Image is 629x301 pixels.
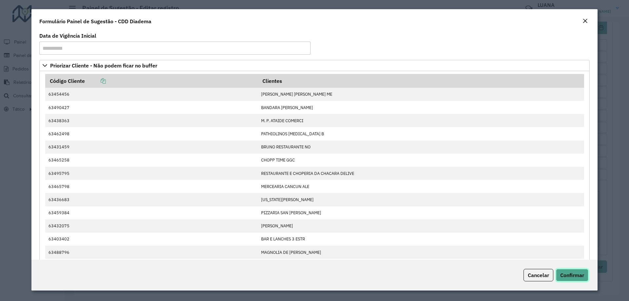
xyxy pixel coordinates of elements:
a: Copiar [85,78,106,84]
td: 63465798 [45,180,258,193]
span: Priorizar Cliente - Não podem ficar no buffer [50,63,157,68]
td: 63438363 [45,114,258,127]
td: [PERSON_NAME] [PERSON_NAME] ME [258,88,584,101]
th: Código Cliente [45,74,258,88]
td: POP BAR E LANCHES LT [258,259,584,272]
td: 63408702 [45,259,258,272]
td: 63488796 [45,246,258,259]
a: Priorizar Cliente - Não podem ficar no buffer [39,60,590,71]
span: Confirmar [560,272,584,278]
td: MERCEARIA CANCUN ALE [258,180,584,193]
td: 63490427 [45,101,258,114]
td: 63465258 [45,154,258,167]
td: PIZZARIA SAN [PERSON_NAME] [258,206,584,219]
td: [US_STATE][PERSON_NAME] [258,193,584,206]
button: Cancelar [524,269,553,281]
td: [PERSON_NAME] [258,219,584,233]
td: 63495795 [45,167,258,180]
td: RESTAURANTE E CHOPERIA DA CHACARA DELIVE [258,167,584,180]
td: MAGNOLIA DE [PERSON_NAME] [258,246,584,259]
em: Fechar [582,18,588,24]
td: 63403402 [45,233,258,246]
label: Data de Vigência Inicial [39,32,96,40]
td: 63462498 [45,127,258,140]
td: BRUNO RESTAURANTE NO [258,141,584,154]
td: BAR E LANCHES 3 ESTR [258,233,584,246]
th: Clientes [258,74,584,88]
button: Confirmar [556,269,588,281]
td: M. P. ATAIDE COMERCI [258,114,584,127]
td: CHOPP TIME GGC [258,154,584,167]
td: 63432075 [45,219,258,233]
button: Close [581,17,590,26]
td: BANDARA [PERSON_NAME] [258,101,584,114]
td: 63431459 [45,141,258,154]
h4: Formulário Painel de Sugestão - CDD Diadema [39,17,151,25]
td: 63459384 [45,206,258,219]
span: Cancelar [528,272,549,278]
td: 63436683 [45,193,258,206]
td: 63454456 [45,88,258,101]
td: PATHIOLINOS [MEDICAL_DATA] B [258,127,584,140]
